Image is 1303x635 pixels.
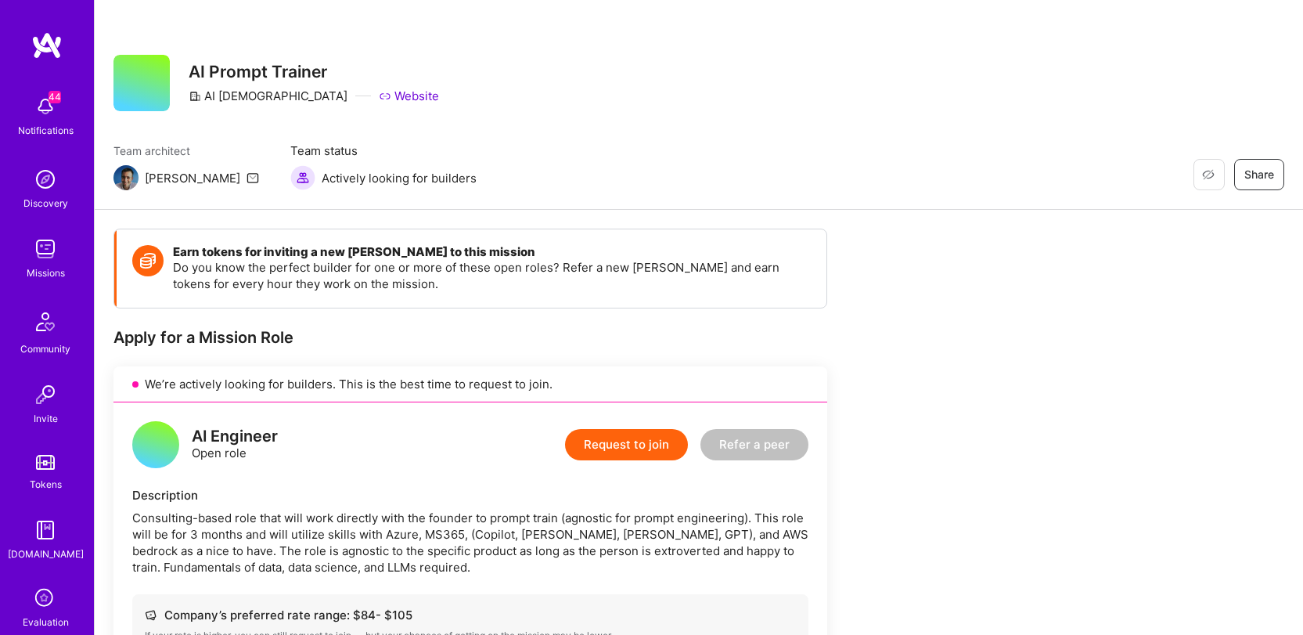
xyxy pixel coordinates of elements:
[113,165,139,190] img: Team Architect
[113,327,827,348] div: Apply for a Mission Role
[322,170,477,186] span: Actively looking for builders
[145,607,796,623] div: Company’s preferred rate range: $ 84 - $ 105
[34,410,58,427] div: Invite
[173,259,811,292] p: Do you know the perfect builder for one or more of these open roles? Refer a new [PERSON_NAME] an...
[20,341,70,357] div: Community
[18,122,74,139] div: Notifications
[700,429,808,460] button: Refer a peer
[30,514,61,546] img: guide book
[36,455,55,470] img: tokens
[189,90,201,103] i: icon CompanyGray
[189,62,439,81] h3: AI Prompt Trainer
[113,143,259,159] span: Team architect
[173,245,811,259] h4: Earn tokens for inviting a new [PERSON_NAME] to this mission
[23,614,69,630] div: Evaluation
[27,303,64,341] img: Community
[23,195,68,211] div: Discovery
[8,546,84,562] div: [DOMAIN_NAME]
[290,165,315,190] img: Actively looking for builders
[247,171,259,184] i: icon Mail
[132,487,808,503] div: Description
[192,428,278,445] div: AI Engineer
[113,366,827,402] div: We’re actively looking for builders. This is the best time to request to join.
[30,233,61,265] img: teamwork
[49,91,61,103] span: 44
[145,170,240,186] div: [PERSON_NAME]
[30,476,62,492] div: Tokens
[145,609,157,621] i: icon Cash
[1202,168,1215,181] i: icon EyeClosed
[27,265,65,281] div: Missions
[379,88,439,104] a: Website
[192,428,278,461] div: Open role
[189,88,347,104] div: AI [DEMOGRAPHIC_DATA]
[30,379,61,410] img: Invite
[565,429,688,460] button: Request to join
[30,164,61,195] img: discovery
[31,31,63,60] img: logo
[31,584,60,614] i: icon SelectionTeam
[132,510,808,575] div: Consulting-based role that will work directly with the founder to prompt train (agnostic for prom...
[132,245,164,276] img: Token icon
[30,91,61,122] img: bell
[1234,159,1284,190] button: Share
[290,143,477,159] span: Team status
[1244,167,1274,182] span: Share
